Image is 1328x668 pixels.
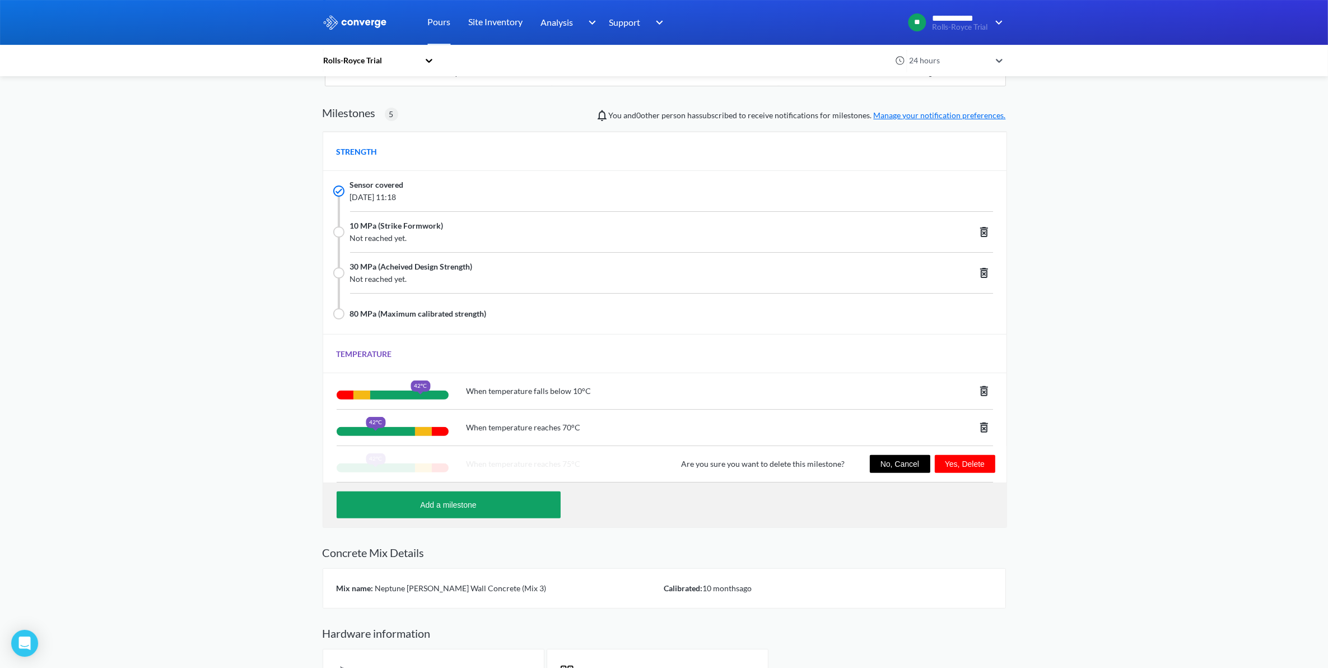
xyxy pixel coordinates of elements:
[323,627,1006,640] h2: Hardware information
[350,179,404,191] span: Sensor covered
[350,273,858,285] span: Not reached yet.
[581,16,599,29] img: downArrow.svg
[350,191,858,203] span: [DATE] 11:18
[682,458,845,470] p: Are you sure you want to delete this milestone?
[874,110,1006,120] a: Manage your notification preferences.
[350,220,444,232] span: 10 MPa (Strike Formwork)
[935,455,995,473] button: Yes, Delete
[595,109,609,122] img: notifications-icon.svg
[637,110,660,120] span: 0 other
[11,630,38,657] div: Open Intercom Messenger
[541,15,574,29] span: Analysis
[337,491,561,518] button: Add a milestone
[649,16,667,29] img: downArrow.svg
[389,108,394,120] span: 5
[350,308,487,320] span: 80 MPa (Maximum calibrated strength)
[337,348,392,360] span: TEMPERATURE
[323,15,388,30] img: logo_ewhite.svg
[467,421,581,434] span: When temperature reaches 70°C
[323,546,1006,559] h2: Concrete Mix Details
[895,55,905,66] img: icon-clock.svg
[609,109,1006,122] span: You and person has subscribed to receive notifications for milestones.
[350,232,858,244] span: Not reached yet.
[323,54,419,67] div: Rolls-Royce Trial
[337,583,374,593] span: Mix name:
[609,15,641,29] span: Support
[337,146,378,158] span: STRENGTH
[366,417,385,428] div: 42°C
[906,54,990,67] div: 24 hours
[411,381,430,392] div: 42°C
[703,583,752,593] span: 10 months ago
[323,106,376,119] h2: Milestones
[664,583,703,593] span: Calibrated:
[932,23,987,31] span: Rolls-Royce Trial
[467,385,591,397] span: When temperature falls below 10°C
[374,583,547,593] span: Neptune [PERSON_NAME] Wall Concrete (Mix 3)
[870,455,930,473] button: No, Cancel
[988,16,1006,29] img: downArrow.svg
[350,261,473,273] span: 30 MPa (Acheived Design Strength)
